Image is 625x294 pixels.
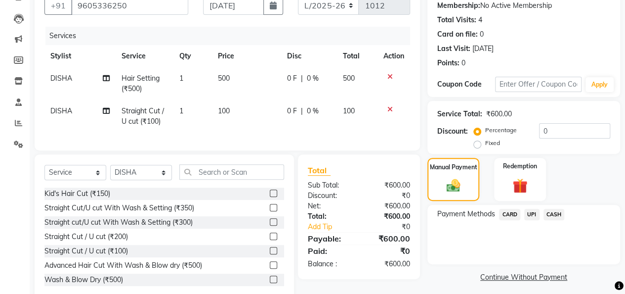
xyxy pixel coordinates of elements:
span: 100 [218,106,230,115]
span: DISHA [50,74,72,83]
th: Action [377,45,410,67]
th: Price [212,45,281,67]
span: CARD [499,209,520,220]
div: Sub Total: [300,180,359,191]
label: Percentage [485,126,517,135]
div: Payable: [300,233,359,245]
span: CASH [543,209,565,220]
span: 500 [218,74,230,83]
th: Total [337,45,377,67]
div: 4 [478,15,482,25]
label: Fixed [485,139,500,147]
div: ₹0 [369,222,417,232]
div: ₹600.00 [359,259,417,269]
div: Services [45,27,417,45]
span: 0 % [306,106,318,116]
span: 0 F [287,106,296,116]
div: Straight Cut/U cut With Wash & Setting (₹350) [44,203,194,213]
img: _gift.svg [508,177,532,195]
div: ₹0 [359,245,417,257]
div: No Active Membership [437,0,610,11]
span: DISHA [50,106,72,115]
div: ₹600.00 [359,180,417,191]
div: Discount: [300,191,359,201]
span: Payment Methods [437,209,495,219]
div: Advanced Hair Cut With Wash & Blow dry (₹500) [44,260,202,271]
div: Total: [300,211,359,222]
a: Add Tip [300,222,369,232]
div: Straight Cut / U cut (₹100) [44,246,128,256]
label: Redemption [503,162,537,171]
input: Enter Offer / Coupon Code [495,77,582,92]
div: Coupon Code [437,79,495,90]
div: ₹600.00 [359,201,417,211]
div: Membership: [437,0,480,11]
input: Search or Scan [179,164,284,180]
div: Wash & Blow Dry (₹500) [44,275,123,285]
th: Qty [173,45,212,67]
div: ₹600.00 [359,233,417,245]
span: Straight Cut / U cut (₹100) [122,106,164,126]
div: ₹0 [359,191,417,201]
span: 500 [343,74,355,83]
div: Total Visits: [437,15,476,25]
div: Balance : [300,259,359,269]
div: Card on file: [437,29,478,40]
span: Total [308,165,331,176]
th: Stylist [44,45,116,67]
button: Apply [585,77,614,92]
div: Kid's Hair Cut (₹150) [44,189,110,199]
div: Paid: [300,245,359,257]
span: | [300,73,302,84]
span: | [300,106,302,116]
th: Service [116,45,173,67]
span: 0 % [306,73,318,84]
label: Manual Payment [430,163,477,172]
div: Last Visit: [437,44,470,54]
span: 0 F [287,73,296,84]
span: 100 [343,106,355,115]
div: 0 [461,58,465,68]
div: 0 [480,29,484,40]
div: Discount: [437,126,468,137]
div: Points: [437,58,459,68]
a: Continue Without Payment [429,272,618,283]
span: Hair Setting (₹500) [122,74,160,93]
span: 1 [179,74,183,83]
th: Disc [281,45,336,67]
img: _cash.svg [442,178,465,194]
span: UPI [524,209,540,220]
div: [DATE] [472,44,494,54]
div: Straight Cut / U cut (₹200) [44,232,128,242]
div: Service Total: [437,109,482,119]
div: Straight cut/U cut With Wash & Setting (₹300) [44,217,193,228]
div: ₹600.00 [359,211,417,222]
div: ₹600.00 [486,109,512,119]
span: 1 [179,106,183,115]
div: Net: [300,201,359,211]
